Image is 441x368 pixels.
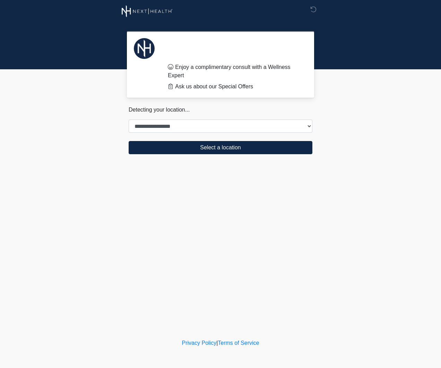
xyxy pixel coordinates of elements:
[134,38,155,59] img: Agent Avatar
[216,340,218,346] a: |
[168,82,302,91] li: Ask us about our Special Offers
[218,340,259,346] a: Terms of Service
[129,141,312,154] button: Select a location
[129,107,190,113] span: Detecting your location...
[122,5,173,17] img: Next Health Wellness Logo
[168,63,302,80] li: Enjoy a complimentary consult with a Wellness Expert
[182,340,217,346] a: Privacy Policy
